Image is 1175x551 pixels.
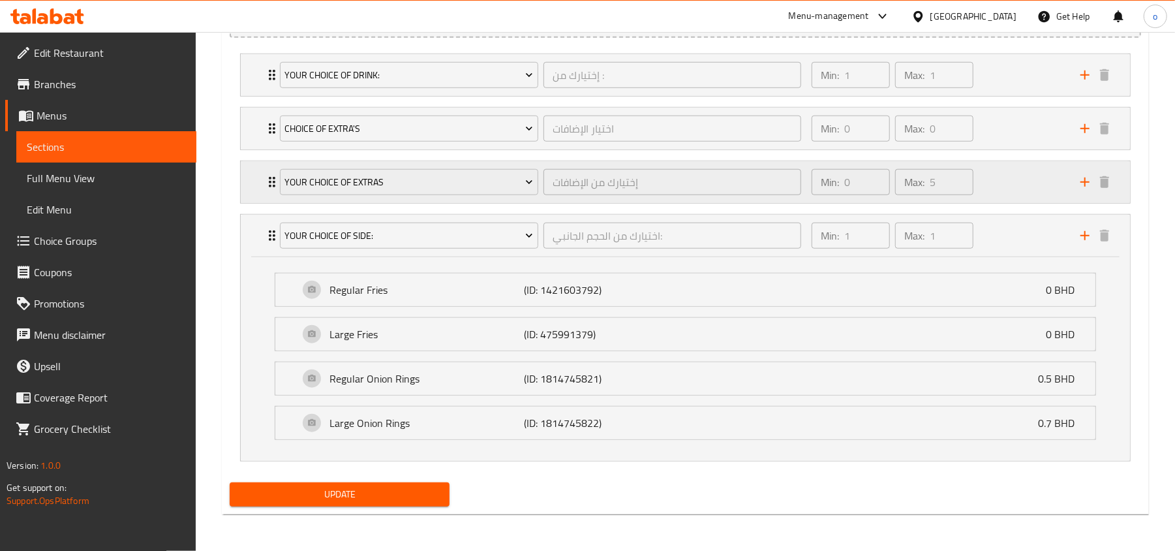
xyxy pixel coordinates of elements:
div: Expand [275,318,1095,351]
p: Min: [821,174,839,190]
div: Menu-management [789,8,869,24]
button: delete [1095,172,1114,192]
span: Update [240,486,439,503]
p: Min: [821,228,839,244]
a: Upsell [5,351,196,382]
a: Branches [5,69,196,100]
div: Expand [241,108,1130,150]
span: Your Choice Of Extras [285,174,534,191]
p: Max: [904,228,924,244]
span: Coupons [34,264,186,280]
a: Menu disclaimer [5,319,196,351]
span: Choice of Extra's [285,121,534,137]
div: Expand [275,407,1095,439]
div: Expand [241,161,1130,203]
button: add [1075,119,1095,138]
span: Menu disclaimer [34,327,186,343]
span: 1.0.0 [40,457,61,474]
a: Edit Menu [16,194,196,225]
button: Your Choice Of Extras [280,169,538,195]
a: Grocery Checklist [5,413,196,445]
span: Grocery Checklist [34,421,186,437]
div: [GEOGRAPHIC_DATA] [930,9,1016,24]
a: Coverage Report [5,382,196,413]
p: Max: [904,67,924,83]
p: (ID: 1421603792) [524,282,654,298]
span: o [1153,9,1157,24]
button: Update [230,482,450,507]
p: (ID: 475991379) [524,326,654,342]
a: Edit Restaurant [5,37,196,69]
span: Your Choice Of Side: [285,228,534,244]
button: add [1075,226,1095,245]
p: (ID: 1814745821) [524,371,654,386]
button: delete [1095,65,1114,85]
p: Large Onion Rings [329,415,524,431]
p: (ID: 1814745822) [524,415,654,431]
button: delete [1095,226,1114,245]
span: Version: [7,457,38,474]
span: Branches [34,76,186,92]
p: Max: [904,174,924,190]
p: Large Fries [329,326,524,342]
div: Expand [241,54,1130,96]
span: Menus [37,108,186,123]
button: Your Choice Of Drink: [280,62,538,88]
p: 0.5 BHD [1038,371,1085,386]
p: Min: [821,121,839,136]
li: ExpandExpandExpandExpandExpand [230,209,1141,467]
a: Full Menu View [16,163,196,194]
span: Upsell [34,358,186,374]
div: Expand [275,274,1095,306]
a: Promotions [5,288,196,319]
span: Promotions [34,296,186,311]
button: Choice of Extra's [280,116,538,142]
span: Full Menu View [27,170,186,186]
span: Add variant [257,17,310,33]
li: Expand [230,102,1141,155]
li: Expand [230,48,1141,102]
a: Choice Groups [5,225,196,257]
a: Support.OpsPlatform [7,492,89,509]
button: delete [1095,119,1114,138]
p: Regular Onion Rings [329,371,524,386]
span: Edit Menu [27,202,186,217]
li: Expand [230,155,1141,209]
span: Edit Restaurant [34,45,186,61]
p: 0 BHD [1046,326,1085,342]
p: Min: [821,67,839,83]
div: Expand [275,362,1095,395]
span: Get support on: [7,479,67,496]
a: Coupons [5,257,196,288]
span: Your Choice Of Drink: [285,67,534,84]
span: Sections [27,139,186,155]
a: Sections [16,131,196,163]
span: Choice Groups [34,233,186,249]
p: 0 BHD [1046,282,1085,298]
span: Coverage Report [34,390,186,405]
p: 0.7 BHD [1038,415,1085,431]
button: add [1075,172,1095,192]
div: Expand [241,215,1130,257]
p: Max: [904,121,924,136]
button: add [1075,65,1095,85]
p: Regular Fries [329,282,524,298]
a: Menus [5,100,196,131]
button: Your Choice Of Side: [280,223,538,249]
